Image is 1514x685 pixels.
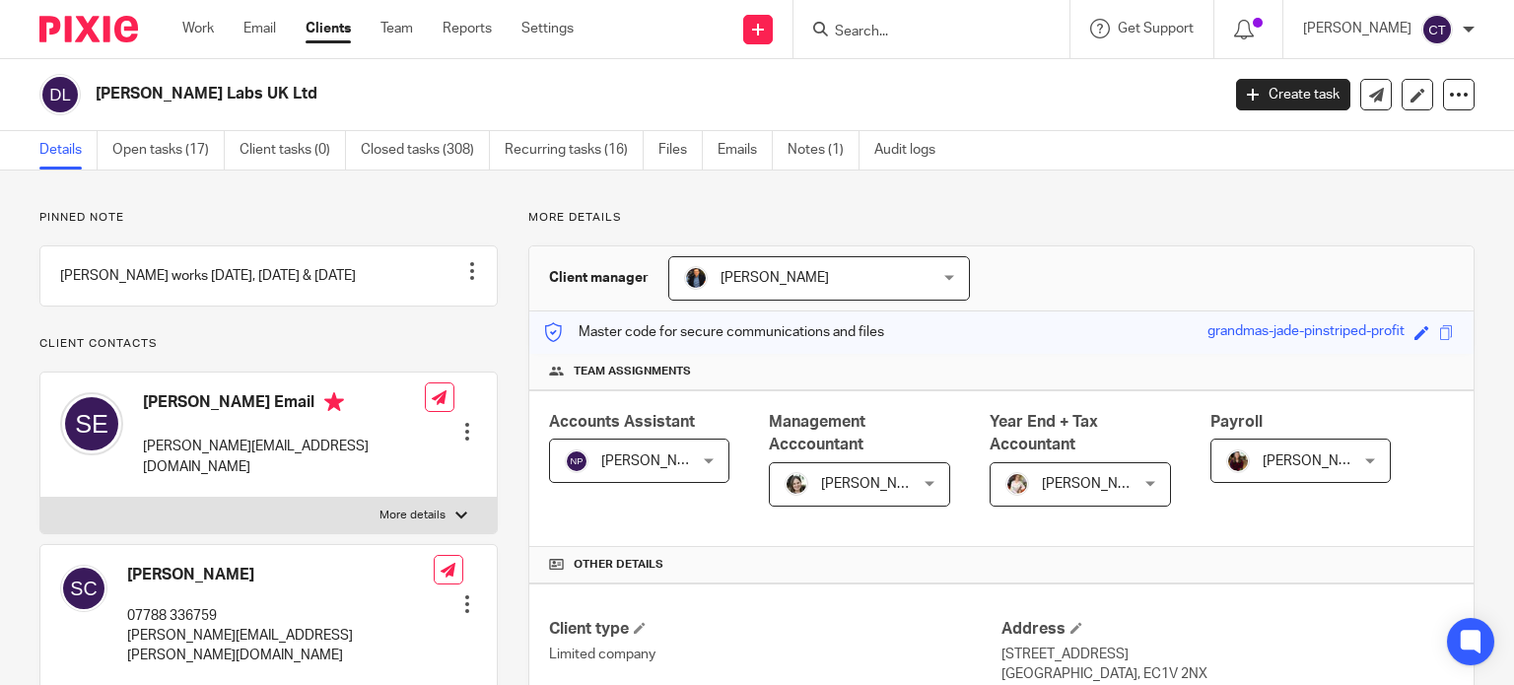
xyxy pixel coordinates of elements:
[549,414,695,430] span: Accounts Assistant
[658,131,703,170] a: Files
[39,336,498,352] p: Client contacts
[182,19,214,38] a: Work
[574,364,691,379] span: Team assignments
[60,565,107,612] img: svg%3E
[39,74,81,115] img: svg%3E
[1236,79,1350,110] a: Create task
[127,606,434,626] p: 07788 336759
[521,19,574,38] a: Settings
[601,454,710,468] span: [PERSON_NAME]
[1226,449,1250,473] img: MaxAcc_Sep21_ElliDeanPhoto_030.jpg
[833,24,1010,41] input: Search
[443,19,492,38] a: Reports
[380,19,413,38] a: Team
[1207,321,1405,344] div: grandmas-jade-pinstriped-profit
[1005,472,1029,496] img: Kayleigh%20Henson.jpeg
[574,557,663,573] span: Other details
[874,131,950,170] a: Audit logs
[1263,454,1371,468] span: [PERSON_NAME]
[1303,19,1411,38] p: [PERSON_NAME]
[544,322,884,342] p: Master code for secure communications and files
[96,84,985,104] h2: [PERSON_NAME] Labs UK Ltd
[379,508,446,523] p: More details
[769,414,865,452] span: Management Acccountant
[1001,664,1454,684] p: [GEOGRAPHIC_DATA], EC1V 2NX
[1042,477,1150,491] span: [PERSON_NAME]
[565,449,588,473] img: svg%3E
[788,131,860,170] a: Notes (1)
[785,472,808,496] img: barbara-raine-.jpg
[60,392,123,455] img: svg%3E
[127,626,434,666] p: [PERSON_NAME][EMAIL_ADDRESS][PERSON_NAME][DOMAIN_NAME]
[549,645,1001,664] p: Limited company
[306,19,351,38] a: Clients
[39,16,138,42] img: Pixie
[549,619,1001,640] h4: Client type
[1421,14,1453,45] img: svg%3E
[39,131,98,170] a: Details
[143,392,425,417] h4: [PERSON_NAME] Email
[505,131,644,170] a: Recurring tasks (16)
[324,392,344,412] i: Primary
[39,210,498,226] p: Pinned note
[990,414,1098,452] span: Year End + Tax Accountant
[361,131,490,170] a: Closed tasks (308)
[143,437,425,477] p: [PERSON_NAME][EMAIL_ADDRESS][DOMAIN_NAME]
[528,210,1475,226] p: More details
[112,131,225,170] a: Open tasks (17)
[718,131,773,170] a: Emails
[240,131,346,170] a: Client tasks (0)
[549,268,649,288] h3: Client manager
[721,271,829,285] span: [PERSON_NAME]
[1001,619,1454,640] h4: Address
[821,477,929,491] span: [PERSON_NAME]
[243,19,276,38] a: Email
[1118,22,1194,35] span: Get Support
[1001,645,1454,664] p: [STREET_ADDRESS]
[684,266,708,290] img: martin-hickman.jpg
[127,565,434,585] h4: [PERSON_NAME]
[1210,414,1263,430] span: Payroll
